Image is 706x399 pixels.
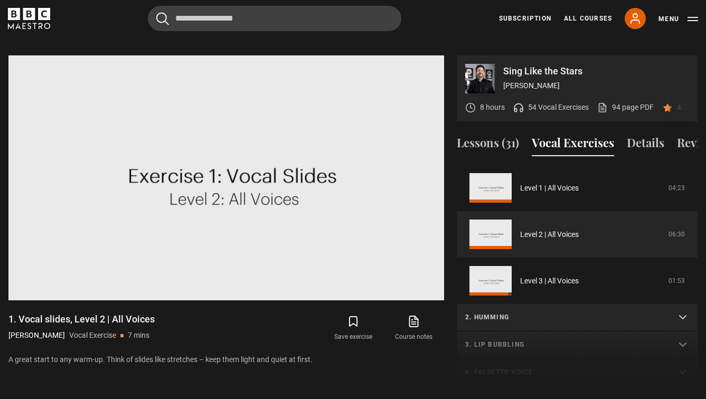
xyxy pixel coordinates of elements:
[597,102,654,113] a: 94 page PDF
[499,14,551,23] a: Subscription
[528,102,589,113] p: 54 Vocal Exercises
[480,102,505,113] p: 8 hours
[69,330,116,341] p: Vocal Exercise
[128,330,149,341] p: 7 mins
[520,275,579,287] a: Level 3 | All Voices
[532,134,614,156] button: Vocal Exercises
[8,55,444,300] video-js: Video Player
[457,304,698,331] summary: 2. Humming
[503,80,689,91] p: [PERSON_NAME]
[465,312,664,322] p: 2. Humming
[323,313,383,344] button: Save exercise
[457,134,519,156] button: Lessons (31)
[8,330,65,341] p: [PERSON_NAME]
[8,8,50,29] svg: BBC Maestro
[520,183,579,194] a: Level 1 | All Voices
[8,354,444,365] p: A great start to any warm-up. Think of slides like stretches – keep them light and quiet at first.
[8,313,155,326] h1: 1. Vocal slides, Level 2 | All Voices
[658,14,698,24] button: Toggle navigation
[384,313,444,344] a: Course notes
[520,229,579,240] a: Level 2 | All Voices
[564,14,612,23] a: All Courses
[503,66,689,76] p: Sing Like the Stars
[627,134,664,156] button: Details
[156,12,169,25] button: Submit the search query
[148,6,401,31] input: Search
